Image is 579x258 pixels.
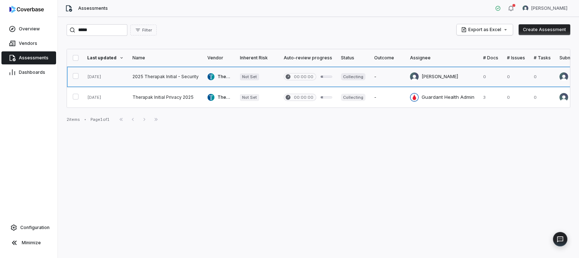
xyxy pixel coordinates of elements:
[19,26,40,32] span: Overview
[3,236,55,250] button: Minimize
[240,55,275,61] div: Inherent Risk
[1,51,56,64] a: Assessments
[87,55,124,61] div: Last updated
[457,24,513,35] button: Export as Excel
[531,5,567,11] span: [PERSON_NAME]
[1,66,56,79] a: Dashboards
[507,55,525,61] div: # Issues
[207,55,231,61] div: Vendor
[410,55,474,61] div: Assignee
[90,117,110,122] div: Page 1 of 1
[523,5,528,11] img: Arun Muthu avatar
[19,41,37,46] span: Vendors
[559,93,568,102] img: Justin Trimachi avatar
[22,240,41,246] span: Minimize
[142,28,152,33] span: Filter
[284,55,332,61] div: Auto-review progress
[19,55,48,61] span: Assessments
[1,22,56,35] a: Overview
[67,117,80,122] div: 2 items
[3,221,55,234] a: Configuration
[341,55,365,61] div: Status
[519,24,570,35] button: Create Assessment
[19,69,45,75] span: Dashboards
[374,55,401,61] div: Outcome
[9,6,44,13] img: logo-D7KZi-bG.svg
[410,93,419,102] img: Guardant Health Admin avatar
[20,225,50,230] span: Configuration
[1,37,56,50] a: Vendors
[518,3,572,14] button: Arun Muthu avatar[PERSON_NAME]
[370,67,406,87] td: -
[78,5,108,11] span: Assessments
[483,55,498,61] div: # Docs
[559,72,568,81] img: Arun Muthu avatar
[132,55,199,61] div: Name
[410,72,419,81] img: Arun Muthu avatar
[370,87,406,108] td: -
[84,117,86,122] div: •
[130,25,157,35] button: Filter
[534,55,551,61] div: # Tasks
